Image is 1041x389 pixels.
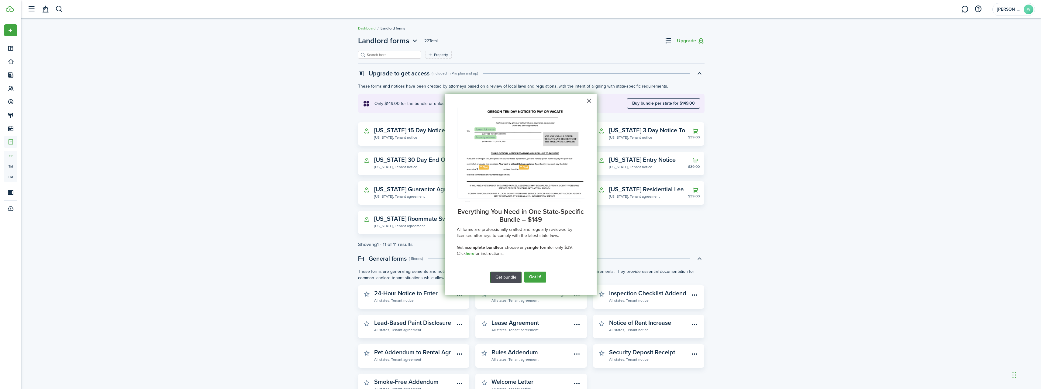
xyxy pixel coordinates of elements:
widget-stats-description: Rules Addendum [491,348,538,357]
widget-stats-description: [US_STATE] Guarantor Agreement [374,185,467,194]
widget-stats-subtitle: All states, Tenant notice [609,356,690,362]
span: fm [4,172,17,182]
widget-stats-subtitle: [US_STATE], Tenant notice [374,134,453,140]
filter-tag: Open filter [426,51,452,59]
button: Open resource center [973,4,983,14]
button: Open menu [572,319,582,330]
widget-stats-description: 24-Hour Notice to Enter [374,289,438,298]
button: Open menu [689,290,700,300]
a: Messaging [959,2,970,17]
swimlane-body: Toggle accordion [358,83,705,247]
header-page-total: 22 Total [424,38,438,44]
button: Upgrade [598,186,606,194]
button: Open menu [572,378,582,389]
widget-stats-subtitle: [US_STATE], Tenant agreement [609,193,688,199]
button: Open menu [454,378,465,389]
swimlane-subtitle: ( 11 forms ) [409,256,423,261]
span: Get a [457,244,467,251]
span: for only $39. [549,244,573,251]
div: Showing results [358,242,413,247]
button: Close [586,96,592,106]
p: These forms are general agreements and notices that are not state-specific but are designed to fu... [358,268,705,281]
div: Drag [1012,366,1016,384]
button: Open menu [4,24,17,36]
a: Dashboard [358,26,376,31]
button: Upgrade [363,156,371,165]
p: All forms are professionally crafted and regularly reviewed by licensed attorneys to comply with ... [457,227,584,238]
widget-stats-description: [US_STATE] 30 Day End Of Term Notice To Vacate [374,155,509,164]
filter-tag-label: Property [434,52,448,57]
h3: Everything You Need in One State-Specific Bundle – $149 [457,208,584,224]
button: Upgrade [691,156,700,165]
button: Mark as favourite [598,319,606,328]
widget-stats-subtitle: [US_STATE], Tenant notice [609,164,688,170]
button: Got it! [524,272,546,283]
button: Mark as favourite [363,349,371,357]
span: $39.00 [688,165,700,168]
strong: complete bundle [467,244,500,251]
widget-stats-description: [US_STATE] Entry Notice [609,155,676,164]
widget-stats-description: Smoke-Free Addendum [374,377,439,386]
widget-stats-subtitle: [US_STATE], Tenant notice [609,134,688,140]
button: Upgrade [691,127,700,135]
widget-stats-subtitle: All states, Tenant agreement [491,297,572,303]
button: Mark as favourite [480,378,488,387]
widget-stats-description: Welcome Letter [491,377,533,386]
span: $39.00 [688,135,700,139]
button: Upgrade [691,186,700,194]
span: or choose any [500,244,527,251]
swimlane-title: Upgrade to get access [369,69,429,78]
explanation-description: Only $149.00 for the bundle or unlock free, unlimited access by to Pro or Business. [374,100,627,107]
strong: single form [527,244,549,251]
span: $39.00 [688,194,700,198]
widget-stats-description: Lead-Based Paint Disclosure [374,318,451,327]
button: Open menu [689,349,700,359]
button: Upgrade [677,37,705,45]
span: fr [4,151,17,161]
span: William [997,7,1021,12]
pagination-page-total: 1 - 11 of 11 [377,241,397,248]
span: for instructions. [474,250,504,257]
button: Mark as favourite [363,319,371,328]
button: Mark as favourite [480,349,488,357]
button: Upgrade [598,156,606,165]
widget-stats-description: Lease Agreement [491,318,539,327]
avatar-text: W [1024,5,1033,14]
button: Mark as favourite [598,349,606,357]
widget-stats-subtitle: [US_STATE], Tenant agreement [374,193,453,199]
swimlane-subtitle: ( Included in Pro plan and up ) [432,71,478,76]
swimlane-title: General forms [369,254,407,263]
button: Mark as favourite [363,290,371,298]
i: soft [363,100,370,107]
widget-stats-subtitle: All states, Tenant notice [374,297,455,303]
button: Upgrade [363,186,371,194]
widget-stats-description: Inspection Checklist Addendum [609,289,695,298]
widget-stats-description: [US_STATE] 15 Day Notice To Comply Or Vacate [374,126,504,135]
document-header-page-nav: Landlord forms [358,35,419,46]
widget-stats-description: [US_STATE] 3 Day Notice To Vacate (Non-Remedial) [609,126,749,135]
button: Upgrade [363,215,371,224]
widget-stats-subtitle: All states, Tenant agreement [491,356,572,362]
span: Landlord forms [381,26,405,31]
widget-stats-description: Pet Addendum to Rental Agreement [374,348,471,357]
button: Upgrade [363,127,371,135]
button: Open menu [454,349,465,359]
p: These forms and notices have been created by attorneys based on a review of local laws and regula... [358,83,705,89]
widget-stats-description: [US_STATE] Roommate Switch Out [374,214,468,223]
button: Toggle accordion [694,253,705,264]
widget-stats-subtitle: All states, Tenant agreement [374,356,455,362]
button: Mark as favourite [598,290,606,298]
widget-stats-subtitle: All states, Tenant notice [609,327,690,333]
button: Buy bundle per state for $149.00 [627,98,700,109]
widget-stats-subtitle: [US_STATE], Tenant notice [374,164,453,170]
a: Notifications [40,2,51,17]
widget-stats-subtitle: All states, Tenant agreement [374,327,455,333]
iframe: Chat Widget [940,323,1041,389]
widget-stats-description: [US_STATE] Residential Lease Agreement [609,185,722,194]
widget-stats-subtitle: [US_STATE], Tenant agreement [374,223,453,229]
widget-stats-description: Security Deposit Receipt [609,348,675,357]
button: Open menu [358,35,419,46]
button: Open menu [689,319,700,330]
button: Search [55,4,63,14]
